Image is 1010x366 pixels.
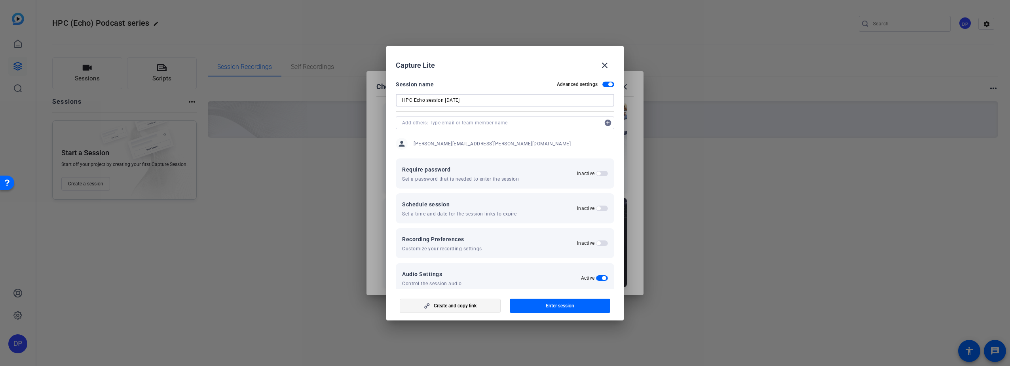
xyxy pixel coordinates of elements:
[396,56,614,75] div: Capture Lite
[577,170,594,177] h2: Inactive
[402,200,517,209] span: Schedule session
[510,299,611,313] button: Enter session
[577,205,594,212] h2: Inactive
[600,61,609,70] mat-icon: close
[546,303,574,309] span: Enter session
[434,303,477,309] span: Create and copy link
[402,269,462,279] span: Audio Settings
[402,211,517,217] span: Set a time and date for the session links to expire
[402,234,482,244] span: Recording Preferences
[602,116,614,129] button: Add
[402,246,482,252] span: Customize your recording settings
[402,118,600,128] input: Add others: Type email or team member name
[414,141,571,147] span: [PERSON_NAME][EMAIL_ADDRESS][PERSON_NAME][DOMAIN_NAME]
[402,280,462,287] span: Control the session audio
[396,138,408,150] mat-icon: person
[577,240,594,246] h2: Inactive
[400,299,501,313] button: Create and copy link
[557,81,598,88] h2: Advanced settings
[581,275,595,281] h2: Active
[402,165,519,174] span: Require password
[396,80,434,89] div: Session name
[402,176,519,182] span: Set a password that is needed to enter the session
[402,95,608,105] input: Enter Session Name
[602,116,614,129] mat-icon: add_circle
